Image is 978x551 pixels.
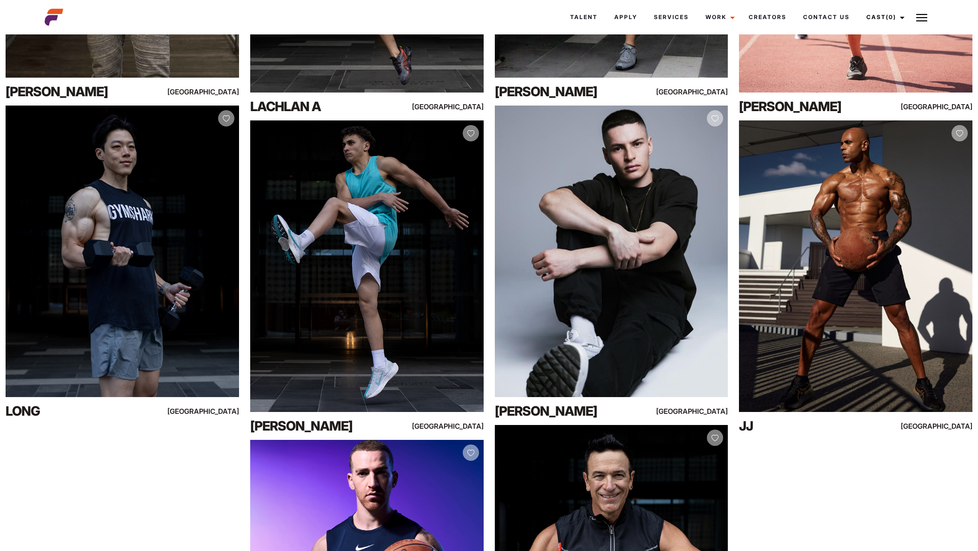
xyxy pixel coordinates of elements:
div: Long [6,402,146,420]
div: [GEOGRAPHIC_DATA] [658,86,728,98]
a: Apply [606,5,645,30]
a: Creators [740,5,795,30]
div: [GEOGRAPHIC_DATA] [169,86,239,98]
div: [PERSON_NAME] [6,82,146,101]
div: [GEOGRAPHIC_DATA] [413,101,484,113]
div: JJ [739,417,879,435]
div: [GEOGRAPHIC_DATA] [902,420,972,432]
a: Contact Us [795,5,858,30]
div: [PERSON_NAME] [739,97,879,116]
div: [PERSON_NAME] [495,402,635,420]
div: [PERSON_NAME] [495,82,635,101]
a: Cast(0) [858,5,910,30]
div: Lachlan A [250,97,390,116]
img: Burger icon [916,12,927,23]
a: Talent [562,5,606,30]
div: [GEOGRAPHIC_DATA] [169,405,239,417]
div: [PERSON_NAME] [250,417,390,435]
span: (0) [886,13,896,20]
a: Services [645,5,697,30]
div: [GEOGRAPHIC_DATA] [413,420,484,432]
div: [GEOGRAPHIC_DATA] [902,101,972,113]
div: [GEOGRAPHIC_DATA] [658,405,728,417]
img: cropped-aefm-brand-fav-22-square.png [45,8,63,27]
a: Work [697,5,740,30]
